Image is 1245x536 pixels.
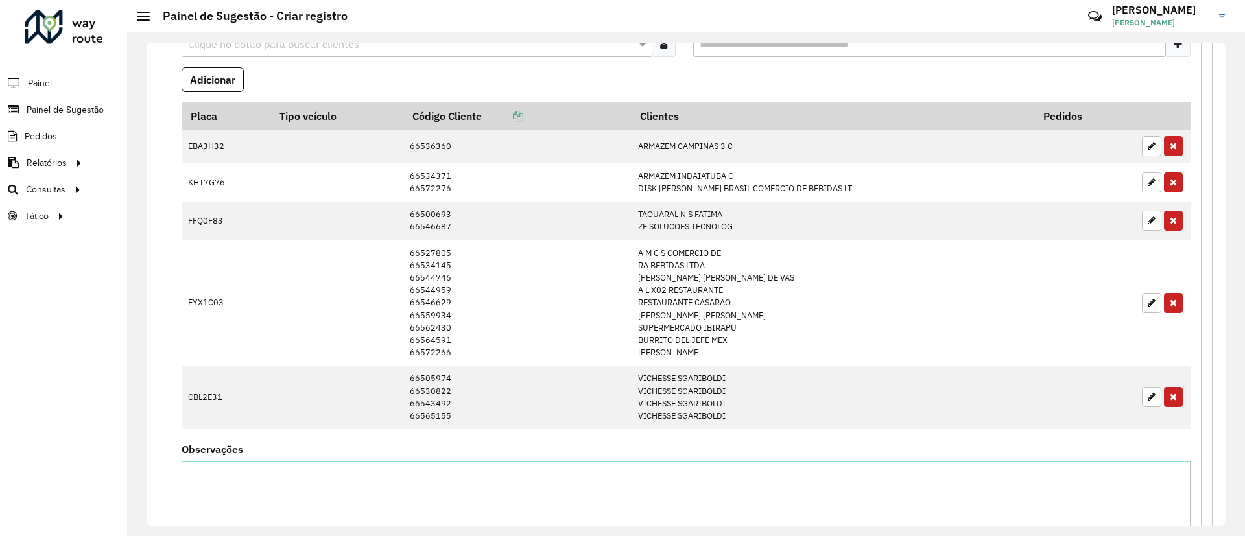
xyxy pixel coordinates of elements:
th: Código Cliente [403,102,632,130]
a: Contato Rápido [1081,3,1109,30]
td: 66527805 66534145 66544746 66544959 66546629 66559934 66562430 66564591 66572266 [403,240,632,366]
span: Pedidos [25,130,57,143]
h2: Painel de Sugestão - Criar registro [150,9,348,23]
span: Relatórios [27,156,67,170]
h3: [PERSON_NAME] [1112,4,1209,16]
th: Pedidos [1035,102,1135,130]
td: FFQ0F83 [182,202,270,240]
span: [PERSON_NAME] [1112,17,1209,29]
th: Tipo veículo [270,102,403,130]
td: CBL2E31 [182,366,270,429]
td: 66536360 [403,130,632,163]
td: A M C S COMERCIO DE RA BEBIDAS LTDA [PERSON_NAME] [PERSON_NAME] DE VAS A L X02 RESTAURANTE RESTAU... [632,240,1035,366]
button: Adicionar [182,67,244,92]
td: ARMAZEM INDAIATUBA C DISK [PERSON_NAME] BRASIL COMERCIO DE BEBIDAS LT [632,163,1035,201]
span: Painel de Sugestão [27,103,104,117]
td: VICHESSE SGARIBOLDI VICHESSE SGARIBOLDI VICHESSE SGARIBOLDI VICHESSE SGARIBOLDI [632,366,1035,429]
a: Copiar [482,110,523,122]
td: ARMAZEM CAMPINAS 3 C [632,130,1035,163]
td: EBA3H32 [182,130,270,163]
th: Placa [182,102,270,130]
td: 66534371 66572276 [403,163,632,201]
td: KHT7G76 [182,163,270,201]
label: Observações [182,441,243,457]
td: TAQUARAL N S FATIMA ZE SOLUCOES TECNOLOG [632,202,1035,240]
td: 66500693 66546687 [403,202,632,240]
span: Tático [25,209,49,223]
th: Clientes [632,102,1035,130]
td: 66505974 66530822 66543492 66565155 [403,366,632,429]
span: Consultas [26,183,65,196]
span: Painel [28,76,52,90]
td: EYX1C03 [182,240,270,366]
